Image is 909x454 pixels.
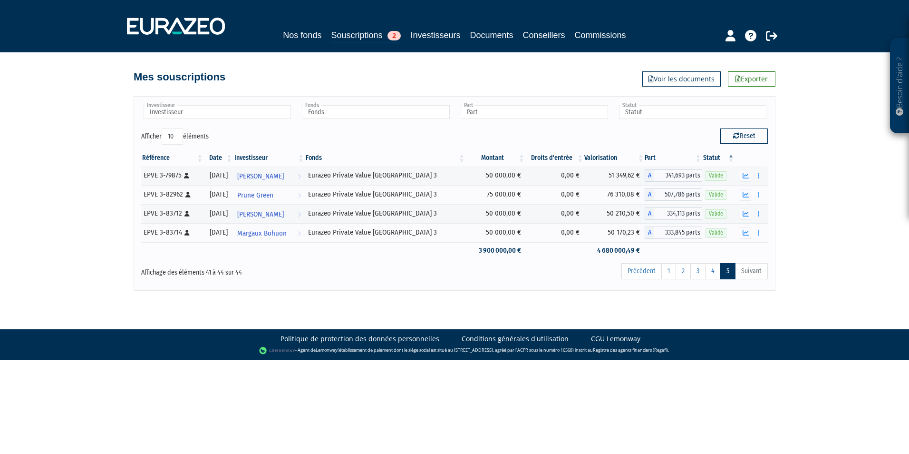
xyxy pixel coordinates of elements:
td: 0,00 € [526,223,584,242]
span: Valide [706,228,726,237]
span: Margaux Bohuon [237,225,287,242]
a: Souscriptions2 [331,29,401,43]
td: 50 000,00 € [466,166,526,185]
span: 334,113 parts [654,207,702,220]
a: 4 [705,263,721,279]
a: [PERSON_NAME] [233,166,305,185]
td: 50 210,50 € [584,204,645,223]
th: Statut : activer pour trier la colonne par ordre d&eacute;croissant [702,150,735,166]
span: A [645,207,654,220]
td: 4 680 000,49 € [584,242,645,259]
span: Valide [706,190,726,199]
td: 0,00 € [526,166,584,185]
a: Lemonway [316,347,338,353]
div: EPVE 3-82962 [144,189,201,199]
th: Fonds: activer pour trier la colonne par ordre croissant [305,150,465,166]
span: A [645,188,654,201]
h4: Mes souscriptions [134,71,225,83]
a: Commissions [575,29,626,42]
div: EPVE 3-83712 [144,208,201,218]
i: [Français] Personne physique [184,230,190,236]
span: A [645,169,654,182]
th: Part: activer pour trier la colonne par ordre croissant [645,150,702,166]
div: EPVE 3-83714 [144,227,201,237]
div: Eurazeo Private Value [GEOGRAPHIC_DATA] 3 [308,208,462,218]
span: 507,786 parts [654,188,702,201]
a: Précédent [621,263,662,279]
i: Voir l'investisseur [298,187,301,204]
img: 1732889491-logotype_eurazeo_blanc_rvb.png [127,18,225,35]
div: - Agent de (établissement de paiement dont le siège social est situé au [STREET_ADDRESS], agréé p... [10,346,899,355]
a: 5 [720,263,735,279]
a: Prune Green [233,185,305,204]
td: 50 000,00 € [466,204,526,223]
button: Reset [720,128,768,144]
div: Affichage des éléments 41 à 44 sur 44 [141,262,394,277]
div: A - Eurazeo Private Value Europe 3 [645,207,702,220]
label: Afficher éléments [141,128,209,145]
td: 0,00 € [526,185,584,204]
span: Prune Green [237,187,273,204]
a: Nos fonds [283,29,321,42]
span: A [645,227,654,239]
div: [DATE] [207,208,230,218]
th: Référence : activer pour trier la colonne par ordre croissant [141,150,204,166]
div: Eurazeo Private Value [GEOGRAPHIC_DATA] 3 [308,189,462,199]
a: Conditions générales d'utilisation [462,334,569,344]
div: A - Eurazeo Private Value Europe 3 [645,169,702,182]
th: Valorisation: activer pour trier la colonne par ordre croissant [584,150,645,166]
th: Date: activer pour trier la colonne par ordre croissant [204,150,233,166]
th: Montant: activer pour trier la colonne par ordre croissant [466,150,526,166]
i: Voir l'investisseur [298,168,301,185]
p: Besoin d'aide ? [894,43,905,129]
td: 76 310,08 € [584,185,645,204]
i: [Français] Personne physique [184,211,190,217]
a: 2 [676,263,691,279]
td: 3 900 000,00 € [466,242,526,259]
td: 75 000,00 € [466,185,526,204]
a: Margaux Bohuon [233,223,305,242]
div: [DATE] [207,227,230,237]
a: CGU Lemonway [591,334,640,344]
th: Droits d'entrée: activer pour trier la colonne par ordre croissant [526,150,584,166]
span: Valide [706,209,726,218]
a: Documents [470,29,513,42]
td: 50 000,00 € [466,223,526,242]
a: Exporter [728,71,775,87]
a: Voir les documents [642,71,721,87]
td: 51 349,62 € [584,166,645,185]
td: 0,00 € [526,204,584,223]
div: [DATE] [207,189,230,199]
span: [PERSON_NAME] [237,206,284,223]
div: [DATE] [207,170,230,180]
a: 3 [690,263,706,279]
img: logo-lemonway.png [259,346,296,355]
div: EPVE 3-79875 [144,170,201,180]
a: [PERSON_NAME] [233,204,305,223]
a: Investisseurs [410,29,460,42]
div: A - Eurazeo Private Value Europe 3 [645,188,702,201]
td: 50 170,23 € [584,223,645,242]
a: 1 [661,263,676,279]
div: Eurazeo Private Value [GEOGRAPHIC_DATA] 3 [308,227,462,237]
span: 2 [387,31,401,40]
i: [Français] Personne physique [185,192,191,197]
span: Valide [706,171,726,180]
span: 341,693 parts [654,169,702,182]
select: Afficheréléments [162,128,183,145]
a: Registre des agents financiers (Regafi) [593,347,668,353]
div: Eurazeo Private Value [GEOGRAPHIC_DATA] 3 [308,170,462,180]
i: [Français] Personne physique [184,173,189,178]
span: [PERSON_NAME] [237,168,284,185]
span: 333,845 parts [654,227,702,239]
i: Voir l'investisseur [298,206,301,223]
i: Voir l'investisseur [298,225,301,242]
a: Conseillers [523,29,565,42]
a: Politique de protection des données personnelles [280,334,439,344]
th: Investisseur: activer pour trier la colonne par ordre croissant [233,150,305,166]
div: A - Eurazeo Private Value Europe 3 [645,227,702,239]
